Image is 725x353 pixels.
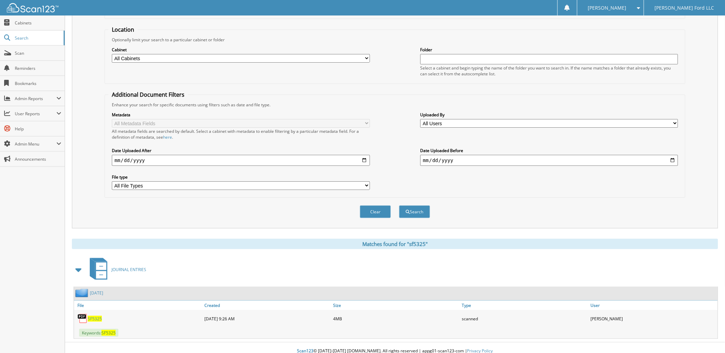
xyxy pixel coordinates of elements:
a: [DATE] [90,290,103,296]
span: User Reports [15,111,56,117]
div: 4MB [331,312,460,325]
div: Optionally limit your search to a particular cabinet or folder [108,37,682,43]
span: Cabinets [15,20,61,26]
div: Matches found for "sf5325" [72,239,718,249]
div: scanned [460,312,589,325]
div: All metadata fields are searched by default. Select a cabinet with metadata to enable filtering b... [112,128,370,140]
span: [PERSON_NAME] Ford LLC [655,6,714,10]
button: Search [399,205,430,218]
img: folder2.png [75,289,90,297]
label: Folder [420,47,678,53]
label: Uploaded By [420,112,678,118]
span: Bookmarks [15,81,61,86]
a: here [163,134,172,140]
legend: Location [108,26,138,33]
input: start [112,155,370,166]
a: JOURNAL ENTRIES [86,256,146,283]
span: Reminders [15,65,61,71]
div: [DATE] 9:26 AM [203,312,331,325]
span: Scan [15,50,61,56]
label: Metadata [112,112,370,118]
legend: Additional Document Filters [108,91,188,98]
div: [PERSON_NAME] [589,312,718,325]
span: Admin Reports [15,96,56,101]
span: JOURNAL ENTRIES [111,267,146,272]
img: scan123-logo-white.svg [7,3,58,12]
a: File [74,301,203,310]
a: SF5325 [88,316,102,322]
span: Announcements [15,156,61,162]
span: SF5325 [102,330,116,336]
div: Select a cabinet and begin typing the name of the folder you want to search in. If the name match... [420,65,678,77]
a: Size [331,301,460,310]
span: [PERSON_NAME] [588,6,627,10]
iframe: Chat Widget [691,320,725,353]
span: Help [15,126,61,132]
img: PDF.png [77,313,88,324]
input: end [420,155,678,166]
a: User [589,301,718,310]
span: Admin Menu [15,141,56,147]
label: Date Uploaded Before [420,148,678,153]
div: Enhance your search for specific documents using filters such as date and file type. [108,102,682,108]
label: File type [112,174,370,180]
label: Date Uploaded After [112,148,370,153]
a: Type [460,301,589,310]
span: Search [15,35,60,41]
a: Created [203,301,331,310]
label: Cabinet [112,47,370,53]
span: Keywords: [79,329,118,337]
button: Clear [360,205,391,218]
